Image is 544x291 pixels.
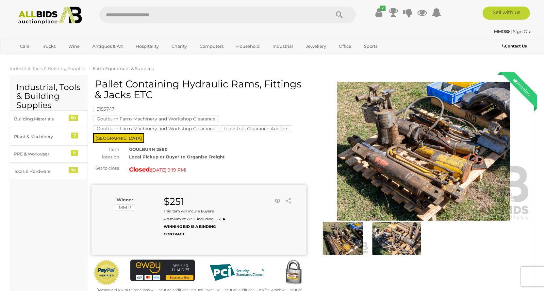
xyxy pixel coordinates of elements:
[10,66,86,71] a: Industrial, Tools & Building Supplies
[10,163,88,180] a: Tools & Hardware 79
[130,260,195,281] img: eWAY Payment Gateway
[272,196,282,206] li: Watch this item
[93,133,144,143] span: [GEOGRAPHIC_DATA]
[88,41,127,52] a: Antiques & Art
[10,110,88,128] a: Building Materials 50
[93,260,120,286] img: Official PayPal Seal
[93,106,118,112] mark: 51537-17
[14,115,68,123] div: Building Materials
[302,41,330,52] a: Jewellery
[69,115,78,121] div: 50
[494,29,511,34] a: MM13
[64,41,84,52] a: Wine
[93,126,219,131] a: Goulburn Farm Machinery and Workshop Clearance
[164,195,184,208] strong: $251
[129,147,168,152] strong: GOULBURN 2580
[150,167,186,173] span: ( )
[115,204,135,211] mark: MM13
[93,66,154,71] a: Farm Equipment & Supplies
[221,125,292,132] mark: Industrial Clearance Auction
[10,145,88,163] a: PPE & Workwear 9
[151,167,185,173] span: [DATE] 9:19 PM
[318,222,368,255] img: Pallet Containing Hydraulic Rams, Fittings & Jacks ETC
[221,126,292,131] a: Industrial Clearance Auction
[10,128,88,145] a: Plant & Machinery 7
[93,116,219,121] a: Goulburn Farm Machinery and Workshop Clearance
[268,41,297,52] a: Industrial
[16,41,33,52] a: Cars
[14,133,68,140] div: Plant & Machinery
[129,154,225,159] strong: Local Pickup or Buyer to Organise Freight
[71,150,78,156] div: 9
[117,197,133,202] b: Winner
[502,43,528,50] a: Contact Us
[195,41,228,52] a: Computers
[69,167,78,173] div: 79
[38,41,60,52] a: Trucks
[93,106,118,112] a: 51537-17
[360,41,382,52] a: Sports
[371,222,422,255] img: Pallet Containing Hydraulic Rams, Fittings & Jacks ETC
[93,116,219,122] mark: Goulburn Farm Machinery and Workshop Clearance
[507,72,537,102] div: Winning
[164,217,225,237] b: A WINNING BID IS A BINDING CONTRACT
[87,164,124,172] div: Set to close
[280,260,306,286] img: Secured by Rapid SSL
[87,146,124,161] div: Item location
[494,29,510,34] strong: MM13
[513,29,532,34] a: Sign Out
[502,44,527,48] b: Contact Us
[16,52,71,63] a: [GEOGRAPHIC_DATA]
[95,79,305,100] h1: Pallet Containing Hydraulic Rams, Fittings & Jacks ETC
[323,7,356,23] button: Search
[380,6,386,11] i: ✔
[14,150,68,158] div: PPE & Workwear
[131,41,163,52] a: Hospitality
[93,125,219,132] mark: Goulburn Farm Machinery and Workshop Clearance
[164,209,225,236] small: This Item will incur a Buyer's Premium of 22.5% including GST.
[15,7,86,25] img: Allbids.com.au
[71,133,78,138] div: 7
[167,41,191,52] a: Charity
[14,168,68,175] div: Tools & Hardware
[511,29,512,34] span: |
[232,41,264,52] a: Household
[16,83,81,110] h2: Industrial, Tools & Building Supplies
[374,7,384,18] a: ✔
[483,7,530,20] a: Sell with us
[129,166,150,173] strong: Closed
[205,260,269,285] img: PCI DSS compliant
[335,41,355,52] a: Office
[316,82,531,221] img: Pallet Containing Hydraulic Rams, Fittings & Jacks ETC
